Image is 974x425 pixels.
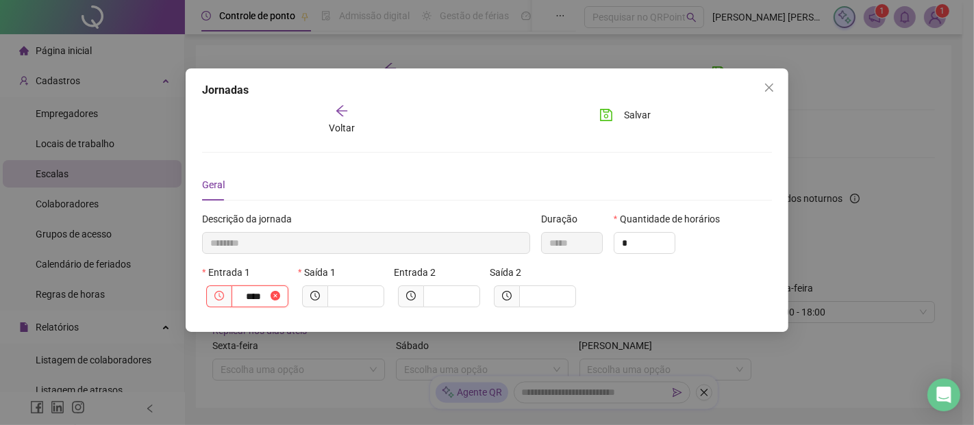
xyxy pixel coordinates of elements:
span: arrow-left [335,104,349,118]
span: Voltar [329,123,355,133]
label: Saída 2 [490,265,530,280]
span: clock-circle [406,291,416,300]
label: Quantidade de horários [614,211,729,227]
label: Entrada 1 [202,265,259,280]
label: Entrada 2 [394,265,445,280]
div: Open Intercom Messenger [927,378,960,411]
button: Close [758,77,780,99]
button: Salvar [589,104,661,126]
span: close [764,82,775,93]
label: Duração [541,211,586,227]
span: clock-circle [310,291,320,300]
span: Salvar [624,107,651,123]
div: Jornadas [202,82,772,99]
span: Descrição da jornada [202,211,292,227]
span: clock-circle [502,291,512,300]
span: clock-circle [214,291,224,300]
span: save [599,108,613,122]
label: Saída 1 [298,265,345,280]
div: Geral [202,177,225,192]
